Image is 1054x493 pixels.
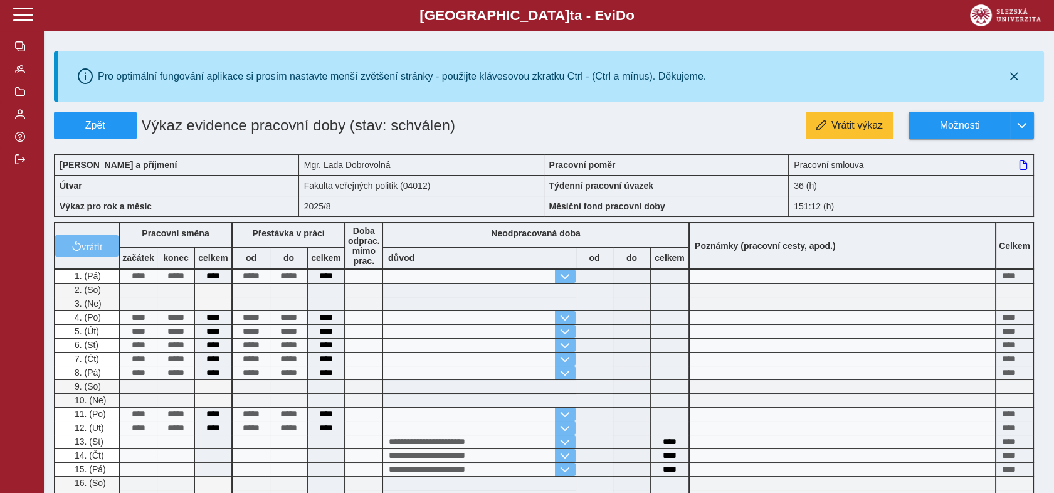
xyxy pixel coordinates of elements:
span: 15. (Pá) [72,464,106,474]
b: Přestávka v práci [252,228,324,238]
b: Poznámky (pracovní cesty, apod.) [690,241,841,251]
b: celkem [651,253,688,263]
b: Celkem [999,241,1030,251]
span: 16. (So) [72,478,106,488]
button: Zpět [54,112,137,139]
b: Měsíční fond pracovní doby [549,201,665,211]
b: [PERSON_NAME] a příjmení [60,160,177,170]
div: 2025/8 [299,196,544,217]
div: Pro optimální fungování aplikace si prosím nastavte menší zvětšení stránky - použijte klávesovou ... [98,71,706,82]
span: 12. (Út) [72,423,104,433]
span: 8. (Pá) [72,368,101,378]
button: vrátit [55,235,119,257]
b: od [233,253,270,263]
b: celkem [195,253,231,263]
div: 36 (h) [789,175,1034,196]
span: D [616,8,626,23]
b: do [613,253,650,263]
b: začátek [120,253,157,263]
span: vrátit [82,241,103,251]
span: Možnosti [919,120,1000,131]
span: o [626,8,635,23]
b: do [270,253,307,263]
button: Možnosti [909,112,1010,139]
span: 13. (St) [72,437,103,447]
div: Mgr. Lada Dobrovolná [299,154,544,175]
span: 10. (Ne) [72,395,107,405]
b: [GEOGRAPHIC_DATA] a - Evi [38,8,1016,24]
span: 1. (Pá) [72,271,101,281]
span: 2. (So) [72,285,101,295]
b: celkem [308,253,344,263]
span: 9. (So) [72,381,101,391]
img: logo_web_su.png [970,4,1041,26]
span: t [569,8,574,23]
span: 11. (Po) [72,409,106,419]
b: od [576,253,613,263]
span: 4. (Po) [72,312,101,322]
b: Pracovní poměr [549,160,616,170]
span: 3. (Ne) [72,299,102,309]
span: Zpět [60,120,131,131]
div: Fakulta veřejných politik (04012) [299,175,544,196]
h1: Výkaz evidence pracovní doby (stav: schválen) [137,112,466,139]
div: Pracovní smlouva [789,154,1034,175]
b: Týdenní pracovní úvazek [549,181,654,191]
b: Pracovní směna [142,228,209,238]
b: konec [157,253,194,263]
b: Doba odprac. mimo prac. [348,226,380,266]
b: Neodpracovaná doba [491,228,580,238]
b: Výkaz pro rok a měsíc [60,201,152,211]
span: 14. (Čt) [72,450,104,460]
span: 6. (St) [72,340,98,350]
div: 151:12 (h) [789,196,1034,217]
span: 7. (Čt) [72,354,99,364]
span: Vrátit výkaz [831,120,883,131]
b: důvod [388,253,414,263]
b: Útvar [60,181,82,191]
span: 5. (Út) [72,326,99,336]
button: Vrátit výkaz [806,112,893,139]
